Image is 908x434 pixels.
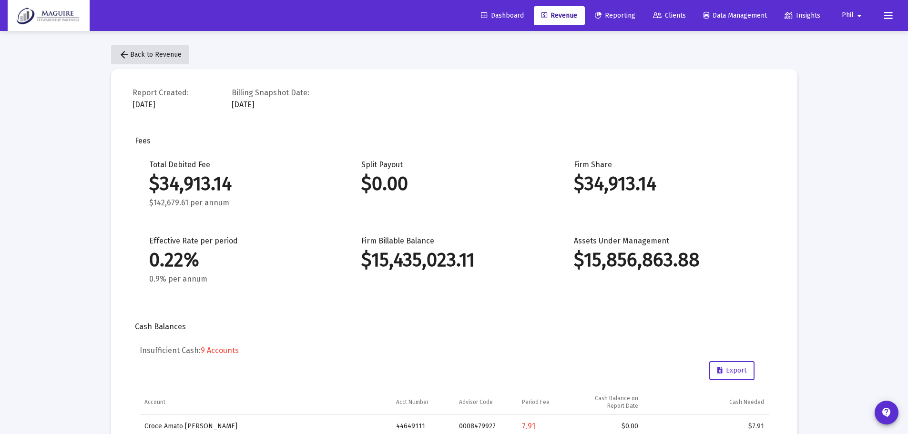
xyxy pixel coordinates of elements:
div: 0.9% per annum [149,274,333,284]
button: Phil [830,6,877,25]
div: Assets Under Management [574,236,758,284]
mat-icon: arrow_back [119,49,130,61]
a: Dashboard [473,6,531,25]
a: Clients [645,6,694,25]
span: Dashboard [481,11,524,20]
a: Reporting [587,6,643,25]
span: 9 Accounts [201,346,239,355]
td: Column Cash Needed [643,390,769,415]
div: Fees [135,136,774,146]
div: $34,913.14 [574,179,758,189]
div: Cash Needed [729,398,764,406]
td: Column Account [140,390,391,415]
div: Split Payout [361,160,545,208]
div: Effective Rate per period [149,236,333,284]
span: Data Management [704,11,767,20]
a: Revenue [534,6,585,25]
div: Firm Billable Balance [361,236,545,284]
mat-icon: contact_support [881,407,892,418]
div: $7.91 [648,422,764,431]
div: 7.91 [522,422,575,431]
div: [DATE] [133,86,189,110]
span: Insights [785,11,820,20]
div: Advisor Code [459,398,493,406]
span: Phil [842,11,854,20]
mat-icon: arrow_drop_down [854,6,865,25]
div: 0.22% [149,255,333,265]
a: Data Management [696,6,775,25]
div: Acct Number [396,398,428,406]
span: Clients [653,11,686,20]
div: Cash Balances [135,322,774,332]
h5: Insufficient Cash: [140,346,769,355]
td: Column Advisor Code [454,390,517,415]
div: Period Fee [522,398,550,406]
td: Column Period Fee [517,390,580,415]
img: Dashboard [15,6,82,25]
span: Back to Revenue [119,50,182,59]
span: Reporting [595,11,635,20]
div: Total Debited Fee [149,160,333,208]
a: Insights [777,6,828,25]
td: Column Cash Balance on Report Date [580,390,643,415]
button: Export [709,361,755,380]
div: $15,435,023.11 [361,255,545,265]
div: $0.00 [585,422,638,431]
span: Export [717,366,746,374]
div: $34,913.14 [149,179,333,189]
div: Account [144,398,165,406]
div: Firm Share [574,160,758,208]
div: $15,856,863.88 [574,255,758,265]
div: Billing Snapshot Date: [232,88,309,98]
div: Report Created: [133,88,189,98]
div: $0.00 [361,179,545,189]
div: $142,679.61 per annum [149,198,333,208]
div: Cash Balance on Report Date [585,394,638,410]
span: Revenue [541,11,577,20]
button: Back to Revenue [111,45,189,64]
td: Column Acct Number [391,390,454,415]
div: [DATE] [232,86,309,110]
